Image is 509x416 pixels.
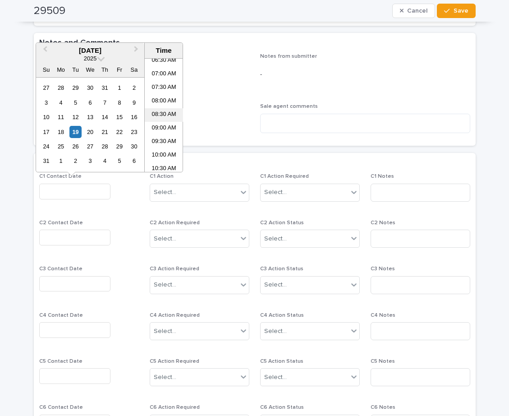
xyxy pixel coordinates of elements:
div: Choose Wednesday, August 6th, 2025 [84,97,96,109]
div: Choose Tuesday, August 19th, 2025 [69,126,82,138]
div: Choose Sunday, August 17th, 2025 [40,126,52,138]
p: - [260,70,470,79]
li: 10:30 AM [145,162,183,176]
div: Choose Monday, August 4th, 2025 [55,97,67,109]
div: Choose Sunday, August 31st, 2025 [40,155,52,167]
div: Choose Saturday, August 23rd, 2025 [128,126,140,138]
div: Choose Friday, September 5th, 2025 [113,155,125,167]
div: Choose Sunday, August 3rd, 2025 [40,97,52,109]
div: Choose Monday, September 1st, 2025 [55,155,67,167]
span: Sale agent comments [260,104,318,109]
div: Choose Saturday, August 16th, 2025 [128,111,140,123]
div: Select... [264,280,287,290]
div: Choose Friday, August 29th, 2025 [113,140,125,153]
div: Select... [264,234,287,244]
div: Choose Saturday, August 2nd, 2025 [128,82,140,94]
div: Choose Sunday, July 27th, 2025 [40,82,52,94]
div: Choose Monday, August 11th, 2025 [55,111,67,123]
span: C3 Notes [371,266,395,272]
div: Choose Sunday, August 24th, 2025 [40,140,52,153]
span: Save [454,8,468,14]
div: Select... [264,188,287,197]
span: C4 Notes [371,313,395,318]
span: C6 Action Required [150,405,200,410]
div: Choose Wednesday, August 13th, 2025 [84,111,96,123]
div: Choose Monday, July 28th, 2025 [55,82,67,94]
span: C2 Action Required [150,220,200,226]
div: Select... [264,373,287,382]
span: Notes from submitter [260,54,317,59]
div: Choose Tuesday, August 26th, 2025 [69,140,82,153]
span: C5 Action Status [260,359,303,364]
span: C4 Contact Date [39,313,83,318]
div: Choose Wednesday, September 3rd, 2025 [84,155,96,167]
span: C5 Contact Date [39,359,83,364]
div: Choose Thursday, August 28th, 2025 [99,140,111,153]
button: Save [437,4,475,18]
div: Choose Tuesday, August 5th, 2025 [69,97,82,109]
div: Choose Wednesday, August 27th, 2025 [84,140,96,153]
button: Previous Month [37,44,51,58]
div: Choose Wednesday, July 30th, 2025 [84,82,96,94]
span: C3 Action Status [260,266,303,272]
h2: 29509 [34,5,65,18]
h2: Notes and Comments [39,38,120,48]
div: month 2025-08 [39,80,141,168]
div: Choose Friday, August 8th, 2025 [113,97,125,109]
div: Select... [154,327,176,336]
div: Select... [264,327,287,336]
li: 09:30 AM [145,135,183,149]
div: Choose Monday, August 18th, 2025 [55,126,67,138]
span: 2025 [84,55,96,62]
div: Su [40,64,52,76]
span: Cancel [407,8,427,14]
li: 10:00 AM [145,149,183,162]
div: Choose Saturday, August 30th, 2025 [128,140,140,153]
div: Select... [154,280,176,290]
li: 08:00 AM [145,95,183,108]
span: C2 Contact Date [39,220,83,226]
div: Choose Thursday, August 7th, 2025 [99,97,111,109]
div: Choose Wednesday, August 20th, 2025 [84,126,96,138]
li: 09:00 AM [145,122,183,135]
div: Choose Saturday, August 9th, 2025 [128,97,140,109]
div: Choose Monday, August 25th, 2025 [55,140,67,153]
div: Choose Saturday, September 6th, 2025 [128,155,140,167]
span: C6 Notes [371,405,395,410]
span: C2 Action Status [260,220,304,226]
div: Choose Friday, August 1st, 2025 [113,82,125,94]
div: Tu [69,64,82,76]
div: Choose Thursday, August 14th, 2025 [99,111,111,123]
div: Choose Thursday, August 21st, 2025 [99,126,111,138]
div: Choose Thursday, July 31st, 2025 [99,82,111,94]
span: C4 Action Status [260,313,304,318]
div: Choose Tuesday, September 2nd, 2025 [69,155,82,167]
li: 06:30 AM [145,54,183,68]
div: We [84,64,96,76]
span: C2 Notes [371,220,395,226]
span: C3 Action Required [150,266,199,272]
span: C1 Notes [371,174,394,179]
div: Choose Friday, August 22nd, 2025 [113,126,125,138]
span: C1 Action Required [260,174,309,179]
div: Choose Thursday, September 4th, 2025 [99,155,111,167]
span: C6 Action Status [260,405,304,410]
div: Choose Tuesday, July 29th, 2025 [69,82,82,94]
span: C5 Notes [371,359,395,364]
div: Choose Tuesday, August 12th, 2025 [69,111,82,123]
div: Select... [154,234,176,244]
li: 07:00 AM [145,68,183,81]
div: Fr [113,64,125,76]
div: Mo [55,64,67,76]
div: Choose Friday, August 15th, 2025 [113,111,125,123]
button: Cancel [392,4,436,18]
span: C6 Contact Date [39,405,83,410]
span: C4 Action Required [150,313,200,318]
div: Choose Sunday, August 10th, 2025 [40,111,52,123]
div: Select... [154,373,176,382]
div: Time [147,46,180,55]
li: 07:30 AM [145,81,183,95]
button: Next Month [130,44,144,58]
div: Select... [154,188,176,197]
li: 08:30 AM [145,108,183,122]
